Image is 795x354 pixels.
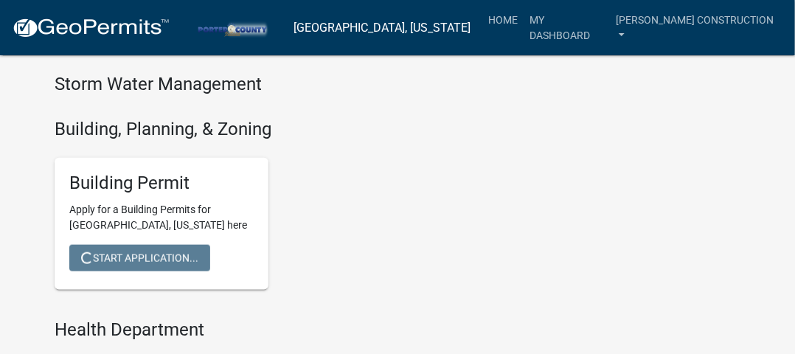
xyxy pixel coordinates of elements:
[181,18,282,37] img: Porter County, Indiana
[69,173,254,194] h5: Building Permit
[69,202,254,233] p: Apply for a Building Permits for [GEOGRAPHIC_DATA], [US_STATE] here
[610,6,783,49] a: [PERSON_NAME] Construction
[524,6,611,49] a: My Dashboard
[69,245,210,271] button: Start Application...
[55,319,504,341] h4: Health Department
[55,74,504,95] h4: Storm Water Management
[55,119,504,140] h4: Building, Planning, & Zoning
[294,15,471,41] a: [GEOGRAPHIC_DATA], [US_STATE]
[81,252,198,264] span: Start Application...
[482,6,524,34] a: Home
